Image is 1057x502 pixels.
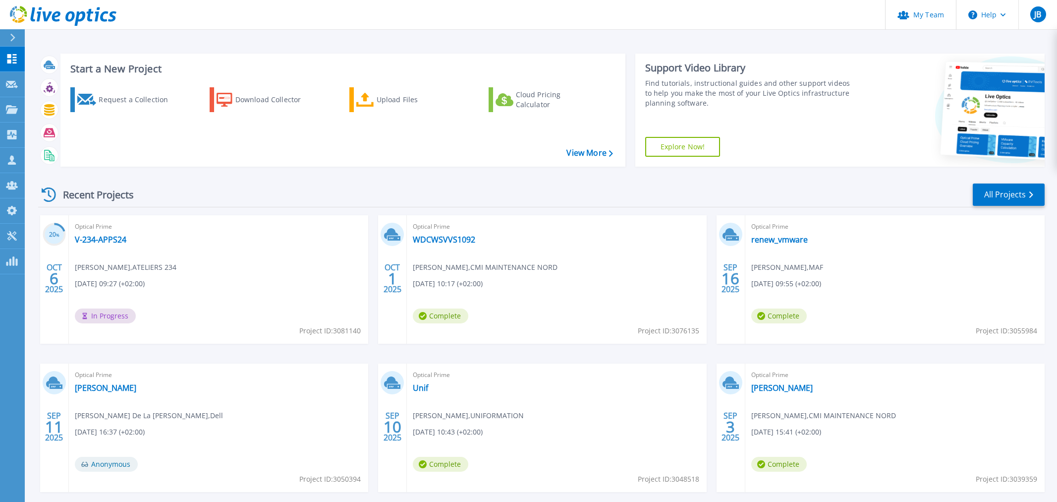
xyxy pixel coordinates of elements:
span: [PERSON_NAME] , UNIFORMATION [413,410,524,421]
a: V-234-APPS24 [75,235,126,245]
span: Project ID: 3076135 [638,325,699,336]
div: Upload Files [377,90,456,110]
span: Anonymous [75,457,138,472]
div: Support Video Library [645,62,855,74]
span: 10 [384,423,401,431]
span: Optical Prime [751,370,1039,380]
a: Upload Files [349,87,460,112]
span: [DATE] 15:41 (+02:00) [751,427,821,438]
span: Complete [751,309,807,323]
a: WDCWSVVS1092 [413,235,475,245]
span: Complete [751,457,807,472]
span: [DATE] 09:55 (+02:00) [751,278,821,289]
span: 1 [388,274,397,283]
a: All Projects [973,184,1045,206]
span: [DATE] 10:17 (+02:00) [413,278,483,289]
span: [PERSON_NAME] , CMI MAINTENANCE NORD [413,262,557,273]
span: JB [1034,10,1041,18]
span: % [56,232,59,238]
div: Recent Projects [38,183,147,207]
div: Download Collector [235,90,315,110]
h3: Start a New Project [70,63,612,74]
span: [PERSON_NAME] De La [PERSON_NAME] , Dell [75,410,223,421]
span: Project ID: 3055984 [976,325,1037,336]
span: 6 [50,274,58,283]
a: [PERSON_NAME] [751,383,813,393]
div: Request a Collection [99,90,178,110]
span: 16 [722,274,739,283]
div: OCT 2025 [45,260,63,297]
div: Cloud Pricing Calculator [516,90,595,110]
span: [DATE] 09:27 (+02:00) [75,278,145,289]
a: Unif [413,383,428,393]
a: Request a Collection [70,87,181,112]
span: Optical Prime [413,221,700,232]
span: [PERSON_NAME] , ATELIERS 234 [75,262,176,273]
span: [PERSON_NAME] , MAF [751,262,823,273]
a: renew_vmware [751,235,808,245]
span: Project ID: 3081140 [299,325,361,336]
span: [DATE] 10:43 (+02:00) [413,427,483,438]
span: Optical Prime [751,221,1039,232]
span: Project ID: 3048518 [638,474,699,485]
div: SEP 2025 [721,260,740,297]
span: 11 [45,423,63,431]
h3: 20 [43,229,66,241]
span: Optical Prime [75,221,362,232]
a: Download Collector [210,87,320,112]
div: SEP 2025 [721,409,740,445]
div: SEP 2025 [383,409,402,445]
div: SEP 2025 [45,409,63,445]
span: 3 [726,423,735,431]
a: Explore Now! [645,137,721,157]
span: Complete [413,457,468,472]
span: [PERSON_NAME] , CMI MAINTENANCE NORD [751,410,896,421]
span: In Progress [75,309,136,323]
span: Project ID: 3050394 [299,474,361,485]
a: [PERSON_NAME] [75,383,136,393]
span: Complete [413,309,468,323]
div: Find tutorials, instructional guides and other support videos to help you make the most of your L... [645,78,855,108]
span: Optical Prime [413,370,700,380]
div: OCT 2025 [383,260,402,297]
a: Cloud Pricing Calculator [489,87,599,112]
span: Project ID: 3039359 [976,474,1037,485]
span: [DATE] 16:37 (+02:00) [75,427,145,438]
a: View More [566,148,612,158]
span: Optical Prime [75,370,362,380]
